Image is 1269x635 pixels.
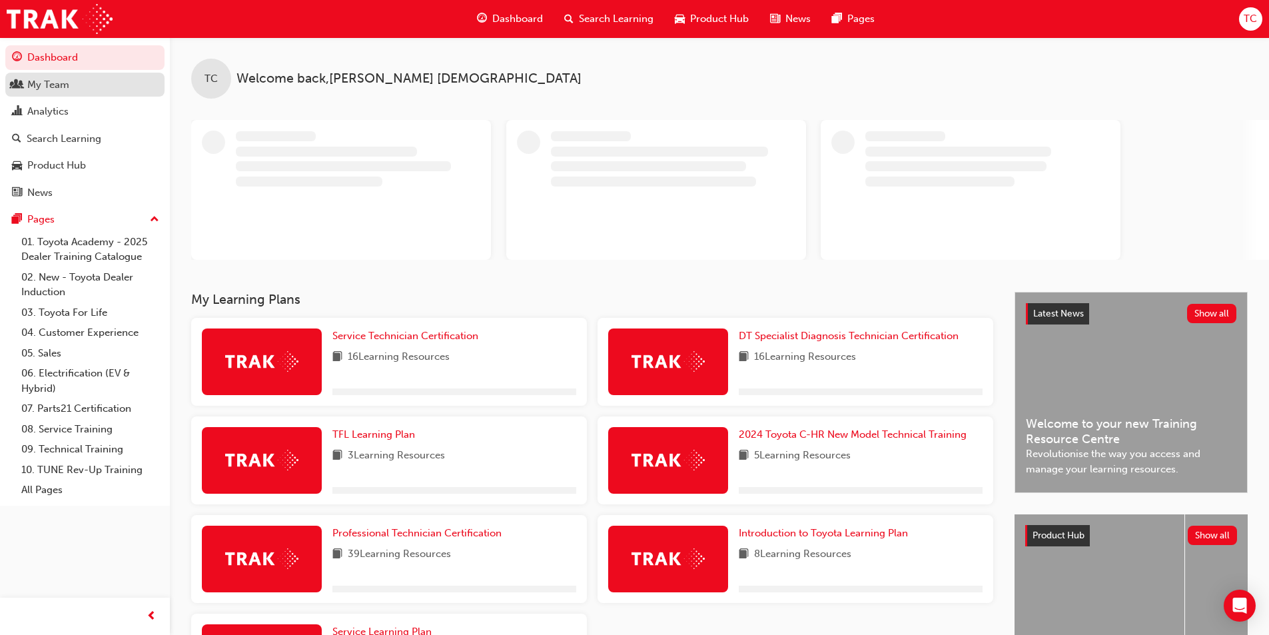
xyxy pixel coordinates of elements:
[832,11,842,27] span: pages-icon
[205,71,218,87] span: TC
[16,480,165,500] a: All Pages
[16,267,165,303] a: 02. New - Toyota Dealer Induction
[5,45,165,70] a: Dashboard
[16,322,165,343] a: 04. Customer Experience
[739,448,749,464] span: book-icon
[1224,590,1256,622] div: Open Intercom Messenger
[5,127,165,151] a: Search Learning
[739,330,959,342] span: DT Specialist Diagnosis Technician Certification
[332,349,342,366] span: book-icon
[16,460,165,480] a: 10. TUNE Rev-Up Training
[554,5,664,33] a: search-iconSearch Learning
[1033,308,1084,319] span: Latest News
[754,448,851,464] span: 5 Learning Resources
[759,5,821,33] a: news-iconNews
[12,214,22,226] span: pages-icon
[150,211,159,229] span: up-icon
[739,526,913,541] a: Introduction to Toyota Learning Plan
[27,185,53,201] div: News
[632,351,705,372] img: Trak
[492,11,543,27] span: Dashboard
[348,448,445,464] span: 3 Learning Resources
[191,292,993,307] h3: My Learning Plans
[16,363,165,398] a: 06. Electrification (EV & Hybrid)
[1025,525,1237,546] a: Product HubShow all
[225,548,298,569] img: Trak
[739,527,908,539] span: Introduction to Toyota Learning Plan
[16,303,165,323] a: 03. Toyota For Life
[1239,7,1262,31] button: TC
[754,349,856,366] span: 16 Learning Resources
[236,71,582,87] span: Welcome back , [PERSON_NAME] [DEMOGRAPHIC_DATA]
[5,181,165,205] a: News
[225,351,298,372] img: Trak
[739,546,749,563] span: book-icon
[5,207,165,232] button: Pages
[27,77,69,93] div: My Team
[1187,304,1237,323] button: Show all
[348,349,450,366] span: 16 Learning Resources
[27,104,69,119] div: Analytics
[332,526,507,541] a: Professional Technician Certification
[690,11,749,27] span: Product Hub
[847,11,875,27] span: Pages
[12,106,22,118] span: chart-icon
[739,428,967,440] span: 2024 Toyota C-HR New Model Technical Training
[1026,303,1236,324] a: Latest NewsShow all
[332,328,484,344] a: Service Technician Certification
[1026,446,1236,476] span: Revolutionise the way you access and manage your learning resources.
[27,131,101,147] div: Search Learning
[27,212,55,227] div: Pages
[1188,526,1238,545] button: Show all
[12,160,22,172] span: car-icon
[477,11,487,27] span: guage-icon
[16,419,165,440] a: 08. Service Training
[1015,292,1248,493] a: Latest NewsShow allWelcome to your new Training Resource CentreRevolutionise the way you access a...
[739,328,964,344] a: DT Specialist Diagnosis Technician Certification
[16,232,165,267] a: 01. Toyota Academy - 2025 Dealer Training Catalogue
[147,608,157,625] span: prev-icon
[1033,530,1084,541] span: Product Hub
[332,428,415,440] span: TFL Learning Plan
[348,546,451,563] span: 39 Learning Resources
[332,330,478,342] span: Service Technician Certification
[466,5,554,33] a: guage-iconDashboard
[16,439,165,460] a: 09. Technical Training
[785,11,811,27] span: News
[770,11,780,27] span: news-icon
[5,73,165,97] a: My Team
[225,450,298,470] img: Trak
[564,11,574,27] span: search-icon
[7,4,113,34] img: Trak
[332,546,342,563] span: book-icon
[12,79,22,91] span: people-icon
[332,527,502,539] span: Professional Technician Certification
[664,5,759,33] a: car-iconProduct Hub
[332,448,342,464] span: book-icon
[16,343,165,364] a: 05. Sales
[675,11,685,27] span: car-icon
[12,52,22,64] span: guage-icon
[739,427,972,442] a: 2024 Toyota C-HR New Model Technical Training
[754,546,851,563] span: 8 Learning Resources
[16,398,165,419] a: 07. Parts21 Certification
[12,133,21,145] span: search-icon
[5,99,165,124] a: Analytics
[332,427,420,442] a: TFL Learning Plan
[5,153,165,178] a: Product Hub
[27,158,86,173] div: Product Hub
[821,5,885,33] a: pages-iconPages
[632,548,705,569] img: Trak
[579,11,653,27] span: Search Learning
[1244,11,1257,27] span: TC
[1026,416,1236,446] span: Welcome to your new Training Resource Centre
[5,43,165,207] button: DashboardMy TeamAnalyticsSearch LearningProduct HubNews
[632,450,705,470] img: Trak
[739,349,749,366] span: book-icon
[12,187,22,199] span: news-icon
